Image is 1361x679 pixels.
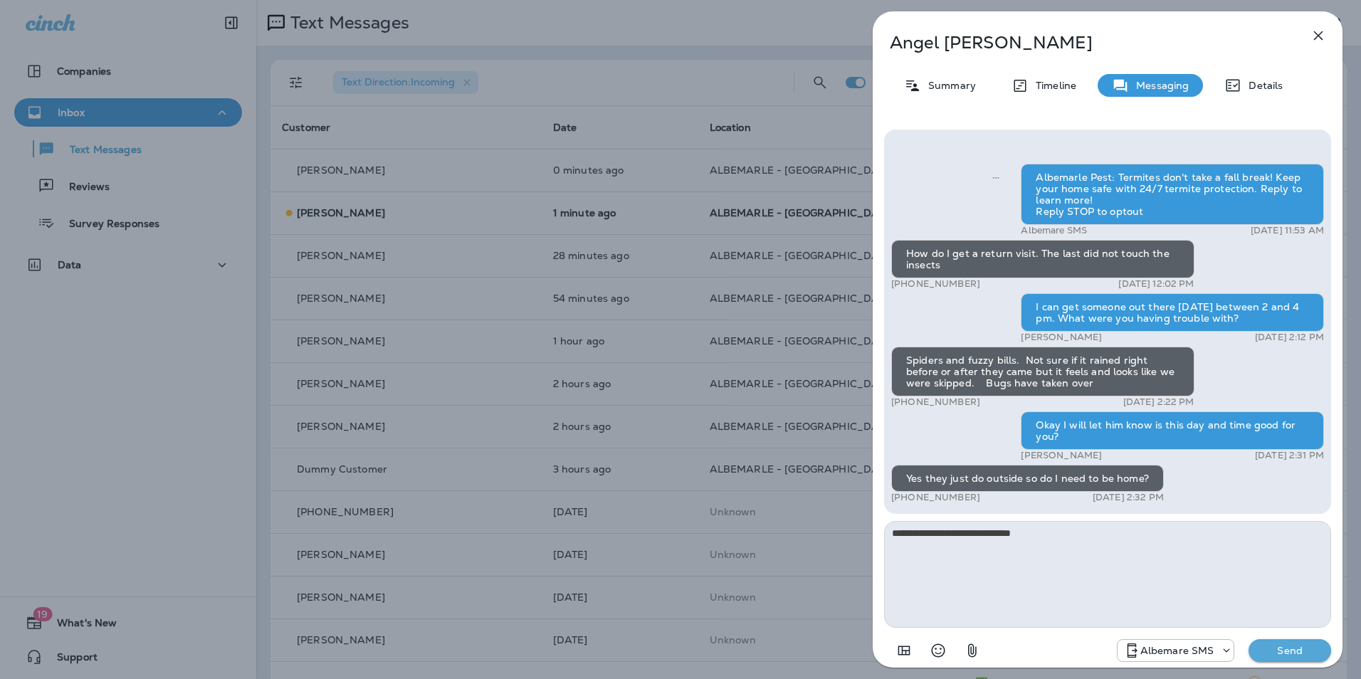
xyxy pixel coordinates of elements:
[891,465,1164,492] div: Yes they just do outside so do I need to be home?
[924,636,952,665] button: Select an emoji
[891,347,1194,396] div: Spiders and fuzzy bills. Not sure if it rained right before or after they came but it feels and l...
[1021,411,1324,450] div: Okay I will let him know is this day and time good for you?
[891,492,980,503] p: [PHONE_NUMBER]
[1029,80,1076,91] p: Timeline
[1255,450,1324,461] p: [DATE] 2:31 PM
[890,636,918,665] button: Add in a premade template
[1249,639,1331,662] button: Send
[992,170,999,183] span: Sent
[1260,644,1320,657] p: Send
[1118,642,1234,659] div: +1 (252) 600-3555
[1241,80,1283,91] p: Details
[1118,278,1194,290] p: [DATE] 12:02 PM
[1123,396,1194,408] p: [DATE] 2:22 PM
[1129,80,1189,91] p: Messaging
[891,240,1194,278] div: How do I get a return visit. The last did not touch the insects
[921,80,976,91] p: Summary
[891,278,980,290] p: [PHONE_NUMBER]
[1255,332,1324,343] p: [DATE] 2:12 PM
[1021,293,1324,332] div: I can get someone out there [DATE] between 2 and 4 pm. What were you having trouble with?
[1093,492,1164,503] p: [DATE] 2:32 PM
[890,33,1278,53] p: Angel [PERSON_NAME]
[1251,225,1324,236] p: [DATE] 11:53 AM
[1021,225,1087,236] p: Albemare SMS
[1021,164,1324,225] div: Albemarle Pest: Termites don't take a fall break! Keep your home safe with 24/7 termite protectio...
[891,396,980,408] p: [PHONE_NUMBER]
[1021,332,1102,343] p: [PERSON_NAME]
[1021,450,1102,461] p: [PERSON_NAME]
[1140,645,1214,656] p: Albemare SMS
